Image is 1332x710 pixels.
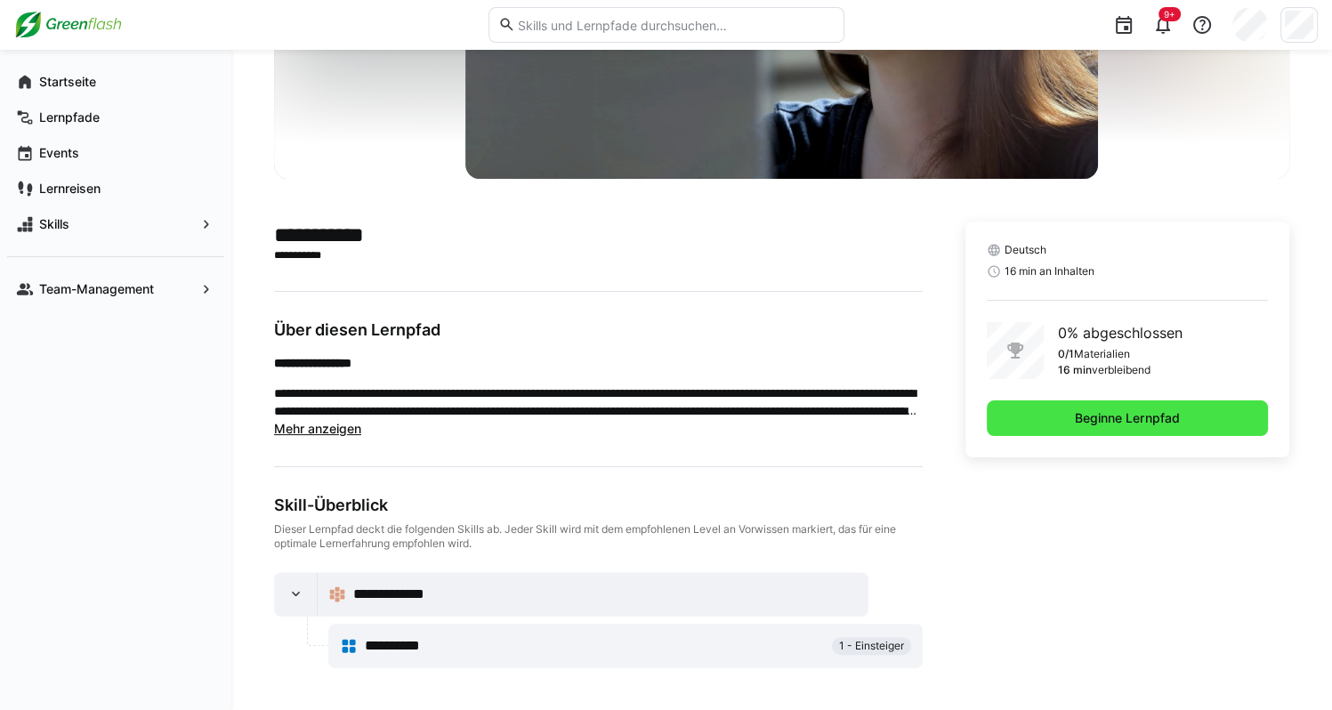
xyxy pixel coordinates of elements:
[1058,363,1092,377] p: 16 min
[274,496,923,515] div: Skill-Überblick
[987,400,1268,436] button: Beginne Lernpfad
[1058,322,1183,343] p: 0% abgeschlossen
[839,639,904,653] span: 1 - Einsteiger
[1005,264,1094,278] span: 16 min an Inhalten
[274,522,923,551] div: Dieser Lernpfad deckt die folgenden Skills ab. Jeder Skill wird mit dem empfohlenen Level an Vorw...
[1058,347,1074,361] p: 0/1
[1072,409,1182,427] span: Beginne Lernpfad
[1005,243,1046,257] span: Deutsch
[1074,347,1130,361] p: Materialien
[515,17,834,33] input: Skills und Lernpfade durchsuchen…
[1092,363,1150,377] p: verbleibend
[274,320,923,340] h3: Über diesen Lernpfad
[1164,9,1175,20] span: 9+
[274,421,361,436] span: Mehr anzeigen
